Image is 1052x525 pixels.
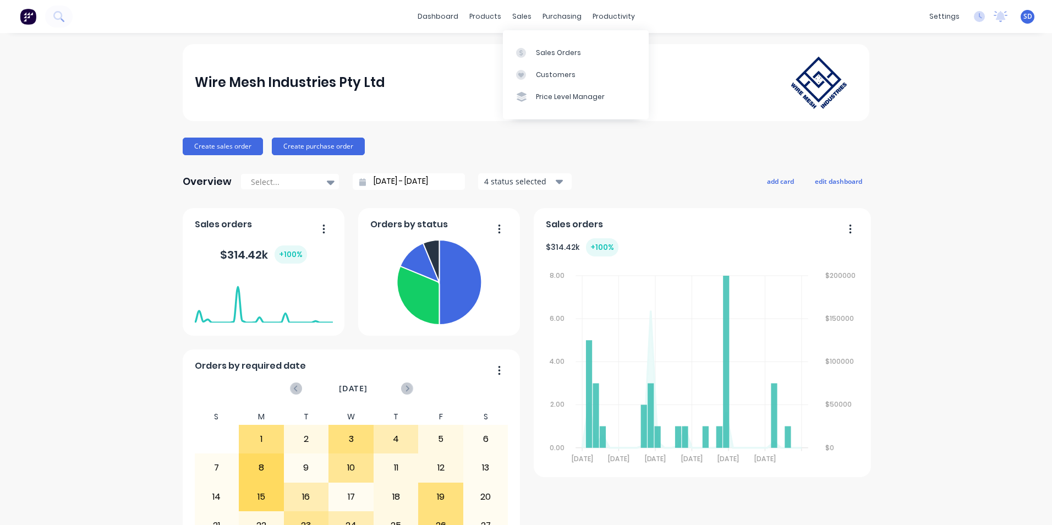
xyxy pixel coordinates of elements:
span: Orders by status [370,218,448,231]
span: SD [1023,12,1032,21]
img: Wire Mesh Industries Pty Ltd [780,46,857,119]
tspan: $0 [825,443,834,452]
tspan: 0.00 [550,443,565,452]
div: S [194,409,239,425]
div: M [239,409,284,425]
div: + 100 % [586,238,618,256]
div: Customers [536,70,576,80]
tspan: $200000 [825,271,856,280]
div: T [284,409,329,425]
div: 15 [239,483,283,511]
div: products [464,8,507,25]
a: Sales Orders [503,41,649,63]
tspan: $150000 [825,314,854,323]
button: edit dashboard [808,174,869,188]
tspan: $100000 [825,357,854,366]
button: Create sales order [183,138,263,155]
div: 13 [464,454,508,482]
a: Customers [503,64,649,86]
tspan: 6.00 [550,314,565,323]
div: 5 [419,425,463,453]
tspan: [DATE] [644,454,666,463]
div: 3 [329,425,373,453]
span: [DATE] [339,382,368,395]
div: productivity [587,8,640,25]
div: 16 [284,483,328,511]
div: 11 [374,454,418,482]
div: 18 [374,483,418,511]
div: W [328,409,374,425]
tspan: [DATE] [717,454,739,463]
button: add card [760,174,801,188]
div: $ 314.42k [220,245,307,264]
div: purchasing [537,8,587,25]
div: F [418,409,463,425]
a: dashboard [412,8,464,25]
div: 2 [284,425,328,453]
div: 6 [464,425,508,453]
div: Price Level Manager [536,92,605,102]
div: Wire Mesh Industries Pty Ltd [195,72,385,94]
div: Overview [183,171,232,193]
tspan: $50000 [825,400,852,409]
div: Sales Orders [536,48,581,58]
div: 4 status selected [484,176,554,187]
tspan: [DATE] [681,454,703,463]
div: 12 [419,454,463,482]
div: 9 [284,454,328,482]
div: $ 314.42k [546,238,618,256]
span: Sales orders [195,218,252,231]
div: 17 [329,483,373,511]
a: Price Level Manager [503,86,649,108]
tspan: 8.00 [550,271,565,280]
span: Sales orders [546,218,603,231]
div: 10 [329,454,373,482]
div: S [463,409,508,425]
div: 7 [195,454,239,482]
tspan: [DATE] [754,454,776,463]
div: 4 [374,425,418,453]
button: 4 status selected [478,173,572,190]
div: 20 [464,483,508,511]
button: Create purchase order [272,138,365,155]
div: 8 [239,454,283,482]
div: + 100 % [275,245,307,264]
div: 19 [419,483,463,511]
div: T [374,409,419,425]
div: 1 [239,425,283,453]
tspan: [DATE] [571,454,593,463]
div: settings [924,8,965,25]
div: 14 [195,483,239,511]
div: sales [507,8,537,25]
tspan: [DATE] [608,454,629,463]
tspan: 2.00 [550,400,565,409]
tspan: 4.00 [549,357,565,366]
img: Factory [20,8,36,25]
